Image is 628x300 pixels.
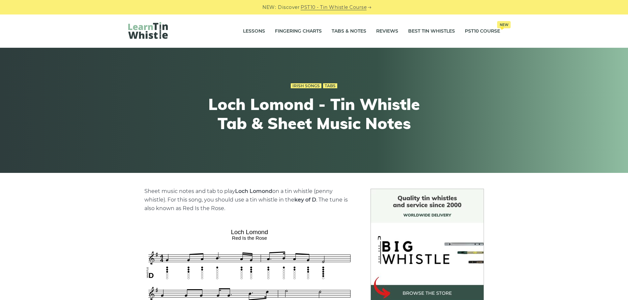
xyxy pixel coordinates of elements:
a: Reviews [376,23,398,40]
a: Tabs & Notes [332,23,366,40]
span: New [497,21,511,28]
a: Tabs [323,83,337,89]
h1: Loch Lomond - Tin Whistle Tab & Sheet Music Notes [193,95,435,133]
a: Best Tin Whistles [408,23,455,40]
strong: key of D [294,197,316,203]
p: Sheet music notes and tab to play on a tin whistle (penny whistle). For this song, you should use... [144,187,355,213]
img: LearnTinWhistle.com [128,22,168,39]
a: Fingering Charts [275,23,322,40]
a: Irish Songs [291,83,321,89]
strong: Loch Lomond [235,188,272,194]
a: PST10 CourseNew [465,23,500,40]
a: Lessons [243,23,265,40]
